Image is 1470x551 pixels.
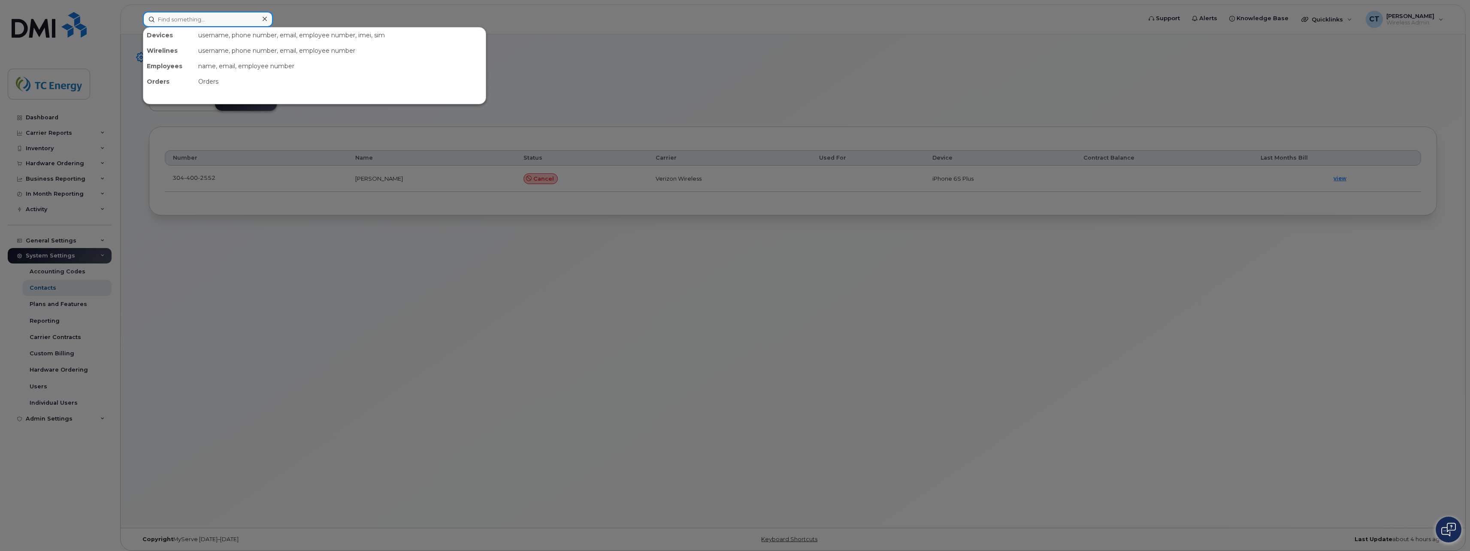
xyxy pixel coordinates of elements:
div: Wirelines [143,43,195,58]
div: name, email, employee number [195,58,486,74]
div: Orders [143,74,195,89]
div: Devices [143,27,195,43]
img: Open chat [1441,523,1456,536]
div: Employees [143,58,195,74]
div: username, phone number, email, employee number [195,43,486,58]
div: Orders [195,74,486,89]
div: username, phone number, email, employee number, imei, sim [195,27,486,43]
